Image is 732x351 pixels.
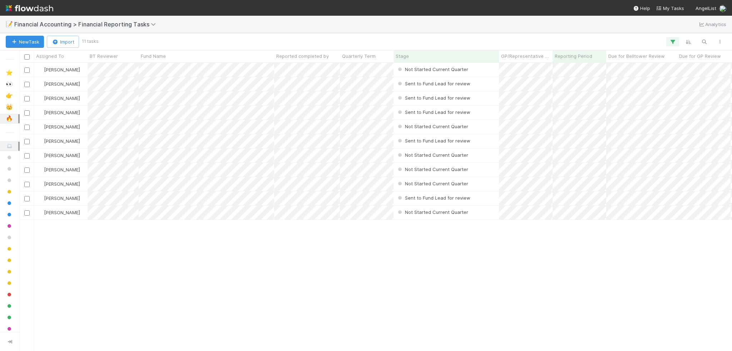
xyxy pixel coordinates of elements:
span: [PERSON_NAME] [44,181,80,187]
div: [PERSON_NAME] [37,180,80,187]
img: avatar_e5ec2f5b-afc7-4357-8cf1-2139873d70b1.png [37,152,43,158]
img: avatar_e5ec2f5b-afc7-4357-8cf1-2139873d70b1.png [719,5,726,12]
input: Toggle Row Selected [24,67,30,73]
span: Not Started Current Quarter [396,166,468,172]
span: 👑 [6,104,13,110]
img: avatar_e5ec2f5b-afc7-4357-8cf1-2139873d70b1.png [37,124,43,130]
span: Sent to Fund Lead for review [396,195,470,201]
input: Toggle Row Selected [24,96,30,101]
span: Due for GP Review [679,52,721,60]
div: Not Started Current Quarter [396,166,468,173]
span: Not Started Current Quarter [396,209,468,215]
div: Not Started Current Quarter [396,123,468,130]
span: 👀 [6,81,13,87]
input: Toggle Row Selected [24,210,30,216]
span: 📝 [6,21,13,27]
img: logo-inverted-e16ddd16eac7371096b0.svg [6,2,53,14]
div: Sent to Fund Lead for review [396,194,470,201]
a: Analytics [698,20,726,29]
img: avatar_e5ec2f5b-afc7-4357-8cf1-2139873d70b1.png [37,95,43,101]
div: [PERSON_NAME] [37,166,80,173]
span: Not Started Current Quarter [396,181,468,186]
div: [PERSON_NAME] [37,95,80,102]
span: [PERSON_NAME] [44,124,80,130]
img: avatar_e5ec2f5b-afc7-4357-8cf1-2139873d70b1.png [37,110,43,115]
span: [PERSON_NAME] [44,67,80,72]
div: Not Started Current Quarter [396,66,468,73]
div: [PERSON_NAME] [37,209,80,216]
span: 👉 [6,92,13,99]
span: [PERSON_NAME] [44,95,80,101]
div: Sent to Fund Lead for review [396,80,470,87]
div: [PERSON_NAME] [37,80,80,87]
span: BT Reviewer [90,52,118,60]
span: Sent to Fund Lead for review [396,138,470,144]
span: Not Started Current Quarter [396,66,468,72]
img: avatar_e5ec2f5b-afc7-4357-8cf1-2139873d70b1.png [37,81,43,87]
span: Reported completed by [276,52,329,60]
span: Quarterly Term [342,52,376,60]
span: Assigned To [36,52,64,60]
img: avatar_e5ec2f5b-afc7-4357-8cf1-2139873d70b1.png [37,210,43,215]
span: Fund Name [141,52,166,60]
input: Toggle Row Selected [24,110,30,116]
span: [PERSON_NAME] [44,210,80,215]
input: Toggle Row Selected [24,196,30,201]
span: 🔥 [6,115,13,121]
small: 11 tasks [82,38,99,45]
input: Toggle All Rows Selected [24,54,30,60]
div: [PERSON_NAME] [37,66,80,73]
span: Sent to Fund Lead for review [396,95,470,101]
div: [PERSON_NAME] [37,152,80,159]
span: Sent to Fund Lead for review [396,81,470,86]
span: [PERSON_NAME] [44,152,80,158]
input: Toggle Row Selected [24,125,30,130]
img: avatar_e5ec2f5b-afc7-4357-8cf1-2139873d70b1.png [37,138,43,144]
img: avatar_e5ec2f5b-afc7-4357-8cf1-2139873d70b1.png [37,67,43,72]
span: GP/Representative wants to review [501,52,551,60]
div: Not Started Current Quarter [396,209,468,216]
span: [PERSON_NAME] [44,167,80,172]
span: Financial Accounting > Financial Reporting Tasks [14,21,159,28]
div: [PERSON_NAME] [37,109,80,116]
a: My Tasks [656,5,684,12]
span: Not Started Current Quarter [396,124,468,129]
span: Sent to Fund Lead for review [396,109,470,115]
div: Sent to Fund Lead for review [396,94,470,101]
button: NewTask [6,36,44,48]
span: AngelList [696,5,716,11]
img: avatar_e5ec2f5b-afc7-4357-8cf1-2139873d70b1.png [37,195,43,201]
img: avatar_e5ec2f5b-afc7-4357-8cf1-2139873d70b1.png [37,181,43,187]
img: avatar_e5ec2f5b-afc7-4357-8cf1-2139873d70b1.png [37,167,43,172]
input: Toggle Row Selected [24,139,30,144]
span: My Tasks [656,5,684,11]
input: Toggle Row Selected [24,167,30,173]
input: Toggle Row Selected [24,182,30,187]
div: [PERSON_NAME] [37,137,80,145]
span: [PERSON_NAME] [44,195,80,201]
span: Not Started Current Quarter [396,152,468,158]
span: Stage [396,52,409,60]
div: Not Started Current Quarter [396,180,468,187]
span: [PERSON_NAME] [44,110,80,115]
div: Help [633,5,650,12]
div: Not Started Current Quarter [396,151,468,159]
div: Sent to Fund Lead for review [396,109,470,116]
div: [PERSON_NAME] [37,195,80,202]
span: Due for Belltower Review [608,52,665,60]
div: Sent to Fund Lead for review [396,137,470,144]
span: ⭐ [6,70,13,76]
button: Import [47,36,79,48]
input: Toggle Row Selected [24,153,30,159]
span: [PERSON_NAME] [44,138,80,144]
span: Reporting Period [555,52,592,60]
div: [PERSON_NAME] [37,123,80,130]
span: [PERSON_NAME] [44,81,80,87]
input: Toggle Row Selected [24,82,30,87]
